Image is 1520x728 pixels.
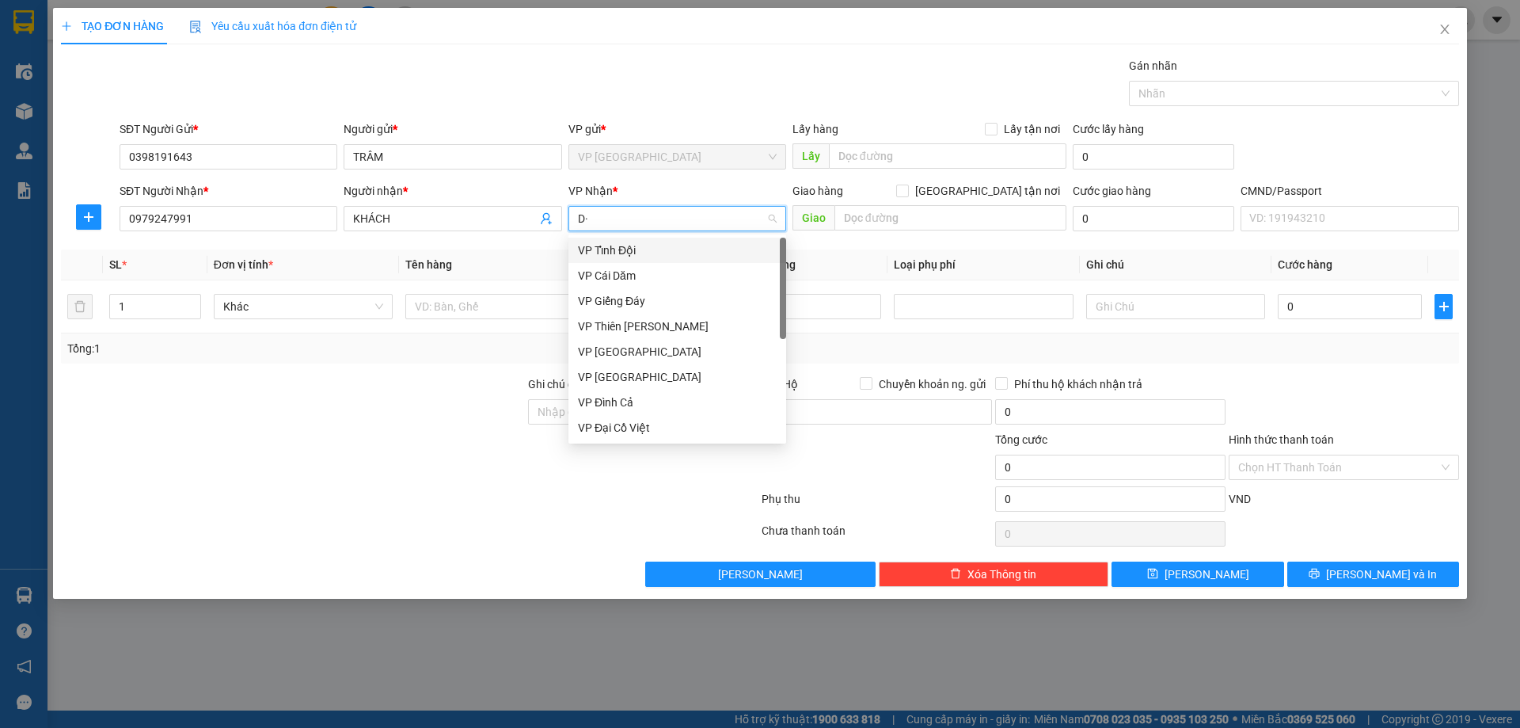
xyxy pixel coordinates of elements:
input: 0 [737,294,881,319]
div: VP Giếng Đáy [568,288,786,314]
span: printer [1309,568,1320,581]
label: Cước lấy hàng [1073,123,1144,135]
input: Ghi chú đơn hàng [528,399,758,425]
th: Ghi chú [1080,250,1271,280]
img: logo.jpg [20,20,139,99]
div: VP Đình Cả [578,394,777,411]
input: Dọc đường [834,205,1066,231]
div: CMND/Passport [1241,182,1458,200]
span: [PERSON_NAME] [718,566,803,583]
label: Hình thức thanh toán [1229,433,1334,446]
div: VP Hà Đông [568,339,786,364]
button: deleteXóa Thông tin [879,562,1109,587]
li: 271 - [PERSON_NAME] - [GEOGRAPHIC_DATA] - [GEOGRAPHIC_DATA] [148,39,662,59]
span: Thu Hộ [762,378,798,391]
span: plus [1435,300,1451,313]
label: Cước giao hàng [1073,185,1151,197]
span: SL [109,258,122,271]
div: VP Cái Dăm [568,263,786,288]
input: Cước giao hàng [1073,206,1234,231]
input: Cước lấy hàng [1073,144,1234,170]
div: VP Tỉnh Đội [568,238,786,263]
input: VD: Bàn, Ghế [405,294,584,319]
button: Close [1423,8,1467,52]
div: Tổng: 1 [67,340,587,357]
span: Lấy hàng [792,123,838,135]
div: VP Giếng Đáy [578,292,777,310]
span: Tổng cước [995,433,1047,446]
span: [PERSON_NAME] và In [1326,566,1437,583]
b: GỬI : VP [GEOGRAPHIC_DATA] [20,108,236,161]
span: VP Nhận [568,185,613,197]
span: Yêu cầu xuất hóa đơn điện tử [189,20,356,32]
div: VP Thiên Đường Bảo Sơn [568,314,786,339]
span: plus [61,21,72,32]
span: [GEOGRAPHIC_DATA] tận nơi [909,182,1066,200]
span: Lấy tận nơi [997,120,1066,138]
span: Giao [792,205,834,231]
div: Chưa thanh toán [760,522,994,550]
div: Người gửi [344,120,561,138]
label: Ghi chú đơn hàng [528,378,615,391]
button: save[PERSON_NAME] [1111,562,1283,587]
span: Lấy [792,143,829,169]
span: TẠO ĐƠN HÀNG [61,20,164,32]
button: delete [67,294,93,319]
button: plus [1434,294,1452,319]
span: close [1438,23,1451,36]
span: [PERSON_NAME] [1165,566,1249,583]
input: Ghi Chú [1086,294,1265,319]
div: VP gửi [568,120,786,138]
button: [PERSON_NAME] [645,562,876,587]
div: VP [GEOGRAPHIC_DATA] [578,343,777,360]
span: Xóa Thông tin [967,566,1036,583]
span: Đơn vị tính [214,258,273,271]
span: VND [1229,493,1251,505]
button: plus [76,204,101,230]
div: SĐT Người Nhận [120,182,337,200]
input: Dọc đường [829,143,1066,169]
button: printer[PERSON_NAME] và In [1287,562,1459,587]
span: plus [77,211,101,223]
span: Cước hàng [1278,258,1332,271]
div: Người nhận [344,182,561,200]
label: Gán nhãn [1129,59,1177,72]
span: VP Vĩnh Yên [578,145,777,169]
div: VP Đình Cả [568,390,786,415]
th: Loại phụ phí [887,250,1079,280]
div: VP Cái Dăm [578,267,777,284]
div: Phụ thu [760,490,994,518]
div: VP Thiên [PERSON_NAME] [578,318,777,335]
div: VP [GEOGRAPHIC_DATA] [578,368,777,386]
div: VP Định Hóa [568,364,786,390]
span: Tên hàng [405,258,452,271]
span: user-add [540,212,553,225]
div: VP Đại Cồ Việt [578,419,777,436]
span: Chuyển khoản ng. gửi [872,375,992,393]
img: icon [189,21,202,33]
div: SĐT Người Gửi [120,120,337,138]
span: save [1147,568,1158,581]
div: VP Tỉnh Đội [578,242,777,259]
span: Giao hàng [792,185,843,197]
div: VP Đại Cồ Việt [568,415,786,440]
span: Phí thu hộ khách nhận trả [1008,375,1149,393]
span: Khác [223,295,383,318]
span: delete [950,568,961,581]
